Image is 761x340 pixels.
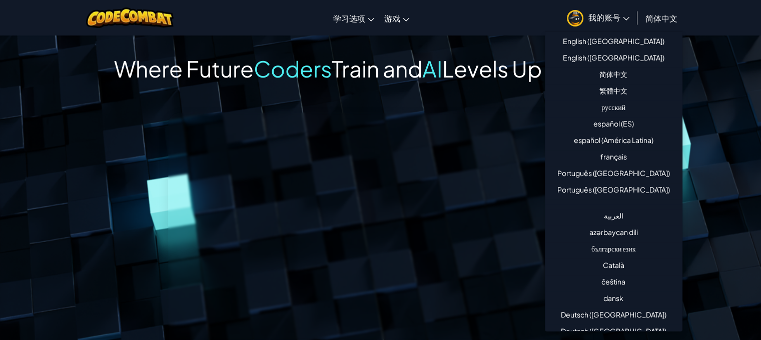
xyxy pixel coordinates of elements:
a: Català [545,258,682,275]
a: Português ([GEOGRAPHIC_DATA]) [545,183,682,199]
span: 学习选项 [333,13,365,23]
a: العربية [545,209,682,225]
a: 简体中文 [640,4,682,31]
a: español (América Latina) [545,133,682,150]
span: Coders [254,54,332,82]
a: Português ([GEOGRAPHIC_DATA]) [545,166,682,183]
span: Where Future [114,54,254,82]
a: русский [545,100,682,117]
span: Train and [332,54,422,82]
a: 我的账号 [562,2,634,33]
span: 游戏 [384,13,400,23]
a: 学习选项 [328,4,379,31]
img: CodeCombat logo [86,7,174,28]
a: English ([GEOGRAPHIC_DATA]) [545,34,682,51]
span: 简体中文 [645,13,677,23]
a: български език [545,242,682,258]
img: avatar [567,10,583,26]
span: Levels Up the Game [442,54,647,82]
a: azərbaycan dili [545,225,682,242]
a: English ([GEOGRAPHIC_DATA]) [545,51,682,67]
a: Deutsch ([GEOGRAPHIC_DATA]) [545,308,682,324]
a: français [545,150,682,166]
a: 游戏 [379,4,414,31]
a: 繁體中文 [545,84,682,100]
span: AI [422,54,442,82]
a: čeština [545,275,682,291]
a: 简体中文 [545,67,682,84]
a: dansk [545,291,682,308]
a: español (ES) [545,117,682,133]
span: 我的账号 [588,12,629,22]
